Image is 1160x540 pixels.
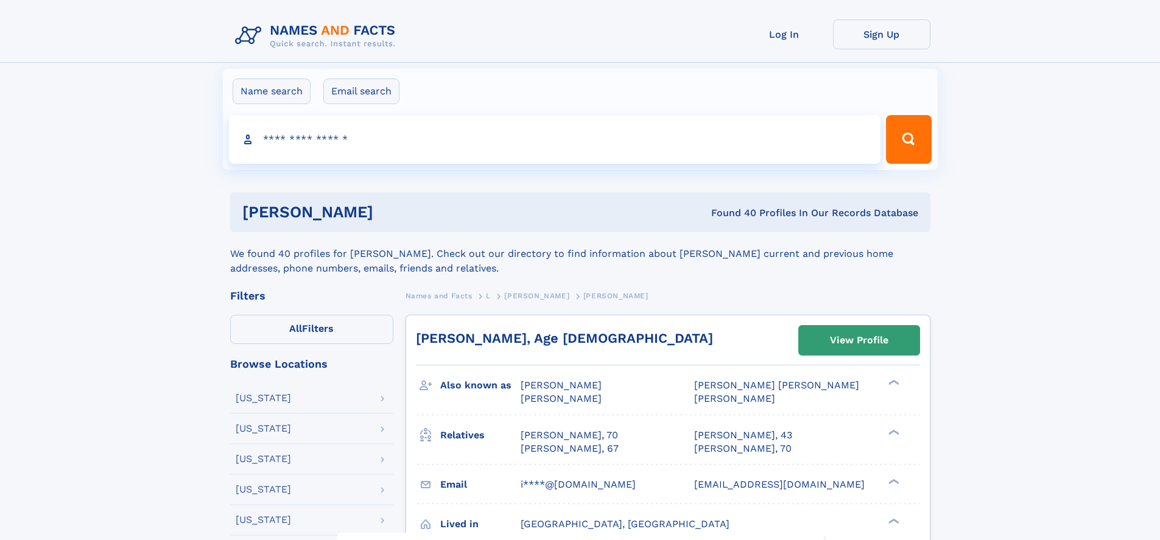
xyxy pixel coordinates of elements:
span: [PERSON_NAME] [504,292,569,300]
input: search input [229,115,881,164]
img: Logo Names and Facts [230,19,406,52]
span: [PERSON_NAME] [521,379,602,391]
label: Name search [233,79,311,104]
div: [US_STATE] [236,485,291,494]
div: [US_STATE] [236,424,291,433]
a: [PERSON_NAME], 43 [694,429,792,442]
button: Search Button [886,115,931,164]
span: L [486,292,491,300]
span: [EMAIL_ADDRESS][DOMAIN_NAME] [694,479,865,490]
div: Filters [230,290,393,301]
a: [PERSON_NAME], 70 [694,442,792,455]
div: Found 40 Profiles In Our Records Database [542,206,918,220]
h1: [PERSON_NAME] [242,205,543,220]
a: View Profile [799,326,919,355]
a: L [486,288,491,303]
a: Log In [736,19,833,49]
div: ❯ [885,477,900,485]
div: View Profile [830,326,888,354]
h3: Also known as [440,375,521,396]
div: Browse Locations [230,359,393,370]
a: [PERSON_NAME] [504,288,569,303]
div: ❯ [885,428,900,436]
h3: Relatives [440,425,521,446]
h3: Email [440,474,521,495]
a: [PERSON_NAME], 70 [521,429,618,442]
span: [PERSON_NAME] [583,292,649,300]
span: [GEOGRAPHIC_DATA], [GEOGRAPHIC_DATA] [521,518,729,530]
span: [PERSON_NAME] [521,393,602,404]
div: [US_STATE] [236,515,291,525]
div: [US_STATE] [236,454,291,464]
a: Sign Up [833,19,930,49]
div: ❯ [885,379,900,387]
span: All [289,323,302,334]
div: [US_STATE] [236,393,291,403]
span: [PERSON_NAME] [694,393,775,404]
div: ❯ [885,517,900,525]
a: [PERSON_NAME], 67 [521,442,619,455]
a: Names and Facts [406,288,473,303]
a: [PERSON_NAME], Age [DEMOGRAPHIC_DATA] [416,331,713,346]
label: Filters [230,315,393,344]
h3: Lived in [440,514,521,535]
label: Email search [323,79,399,104]
span: [PERSON_NAME] [PERSON_NAME] [694,379,859,391]
div: We found 40 profiles for [PERSON_NAME]. Check out our directory to find information about [PERSON... [230,232,930,276]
